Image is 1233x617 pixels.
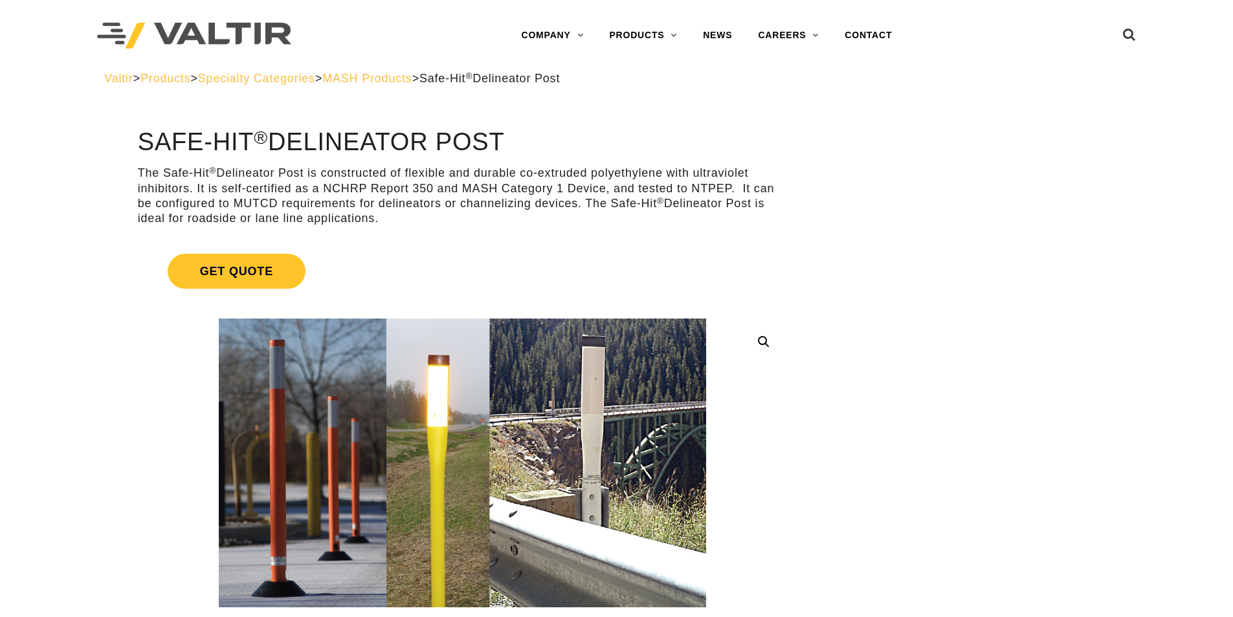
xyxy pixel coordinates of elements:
span: Safe-Hit Delineator Post [419,72,560,85]
a: CAREERS [745,23,832,49]
sup: ® [209,166,216,175]
div: > > > > [104,71,1129,86]
h1: Safe-Hit Delineator Post [138,129,787,156]
a: Get Quote [138,238,787,304]
sup: ® [465,71,472,81]
p: The Safe-Hit Delineator Post is constructed of flexible and durable co-extruded polyethylene with... [138,166,787,227]
img: Valtir [97,23,291,49]
a: Specialty Categories [198,72,315,85]
sup: ® [657,196,664,206]
a: MASH Products [322,72,412,85]
a: PRODUCTS [596,23,690,49]
a: COMPANY [508,23,596,49]
a: Valtir [104,72,133,85]
a: CONTACT [832,23,905,49]
span: Get Quote [168,254,305,289]
a: Products [140,72,190,85]
a: NEWS [690,23,745,49]
sup: ® [254,127,268,148]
